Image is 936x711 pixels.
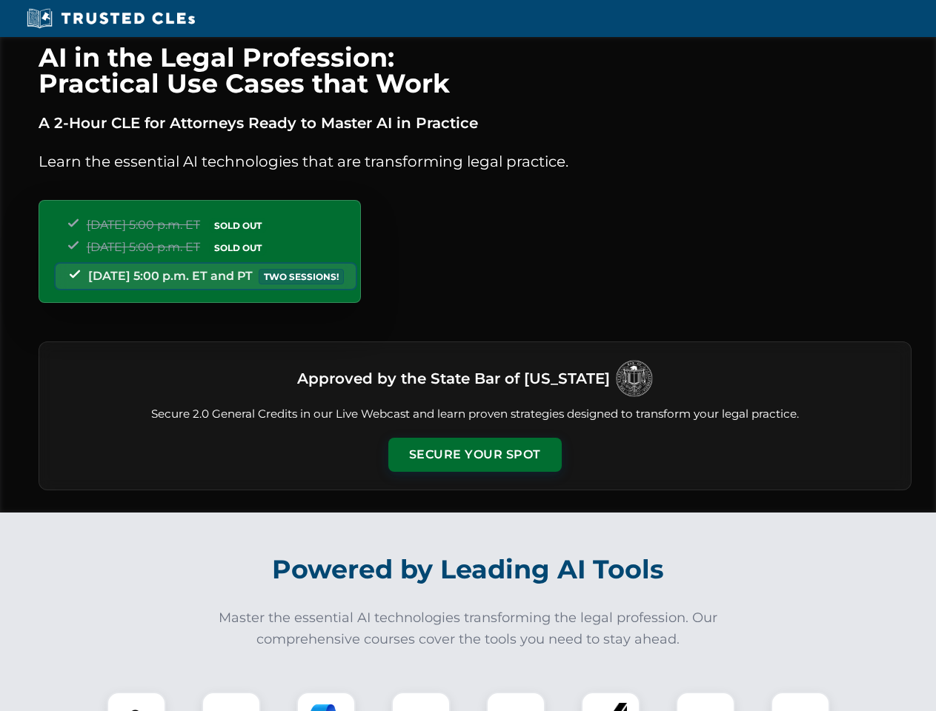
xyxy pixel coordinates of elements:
img: Logo [616,360,653,397]
span: [DATE] 5:00 p.m. ET [87,240,200,254]
span: [DATE] 5:00 p.m. ET [87,218,200,232]
p: Learn the essential AI technologies that are transforming legal practice. [39,150,912,173]
span: SOLD OUT [209,218,267,233]
h1: AI in the Legal Profession: Practical Use Cases that Work [39,44,912,96]
img: Trusted CLEs [22,7,199,30]
span: SOLD OUT [209,240,267,256]
p: Master the essential AI technologies transforming the legal profession. Our comprehensive courses... [209,607,728,650]
p: Secure 2.0 General Credits in our Live Webcast and learn proven strategies designed to transform ... [57,406,893,423]
p: A 2-Hour CLE for Attorneys Ready to Master AI in Practice [39,111,912,135]
h3: Approved by the State Bar of [US_STATE] [297,365,610,392]
h2: Powered by Leading AI Tools [58,544,879,595]
button: Secure Your Spot [388,438,562,472]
